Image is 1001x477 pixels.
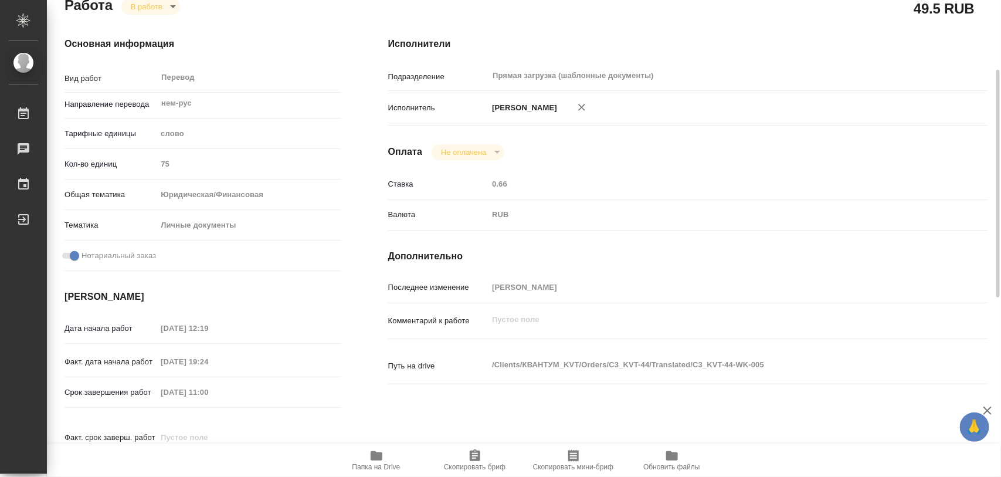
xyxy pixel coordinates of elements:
[65,219,157,231] p: Тематика
[388,145,423,159] h4: Оплата
[432,144,504,160] div: В работе
[65,158,157,170] p: Кол-во единиц
[65,356,157,368] p: Факт. дата начала работ
[157,124,341,144] div: слово
[352,463,401,471] span: Папка на Drive
[388,360,488,372] p: Путь на drive
[444,463,505,471] span: Скопировать бриф
[65,432,157,444] p: Факт. срок заверш. работ
[157,185,341,205] div: Юридическая/Финансовая
[65,189,157,201] p: Общая тематика
[388,102,488,114] p: Исполнитель
[488,279,938,296] input: Пустое поле
[65,290,341,304] h4: [PERSON_NAME]
[65,99,157,110] p: Направление перевода
[65,128,157,140] p: Тарифные единицы
[533,463,613,471] span: Скопировать мини-бриф
[65,323,157,334] p: Дата начала работ
[157,384,259,401] input: Пустое поле
[157,320,259,337] input: Пустое поле
[327,444,426,477] button: Папка на Drive
[437,147,490,157] button: Не оплачена
[127,2,166,12] button: В работе
[488,355,938,375] textarea: /Clients/КВАНТУМ_KVT/Orders/C3_KVT-44/Translated/C3_KVT-44-WK-005
[488,175,938,192] input: Пустое поле
[488,102,557,114] p: [PERSON_NAME]
[965,415,985,439] span: 🙏
[426,444,524,477] button: Скопировать бриф
[623,444,721,477] button: Обновить файлы
[524,444,623,477] button: Скопировать мини-бриф
[82,250,156,262] span: Нотариальный заказ
[643,463,700,471] span: Обновить файлы
[388,315,488,327] p: Комментарий к работе
[388,282,488,293] p: Последнее изменение
[157,429,259,446] input: Пустое поле
[569,94,595,120] button: Удалить исполнителя
[388,209,488,221] p: Валюта
[65,37,341,51] h4: Основная информация
[488,205,938,225] div: RUB
[388,37,988,51] h4: Исполнители
[388,178,488,190] p: Ставка
[157,215,341,235] div: Личные документы
[157,155,341,172] input: Пустое поле
[157,353,259,370] input: Пустое поле
[388,71,488,83] p: Подразделение
[65,387,157,398] p: Срок завершения работ
[388,249,988,263] h4: Дополнительно
[65,73,157,84] p: Вид работ
[960,412,989,442] button: 🙏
